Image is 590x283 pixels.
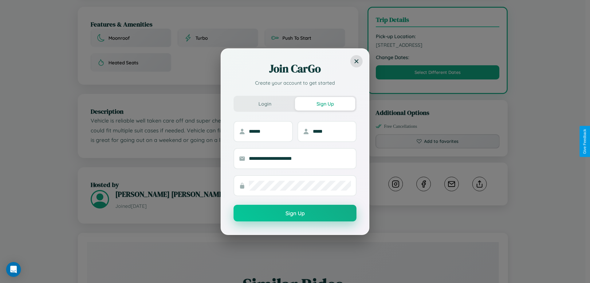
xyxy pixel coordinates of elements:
button: Login [235,97,295,111]
h2: Join CarGo [234,61,356,76]
div: Give Feedback [583,129,587,154]
p: Create your account to get started [234,79,356,87]
button: Sign Up [295,97,355,111]
div: Open Intercom Messenger [6,262,21,277]
button: Sign Up [234,205,356,221]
